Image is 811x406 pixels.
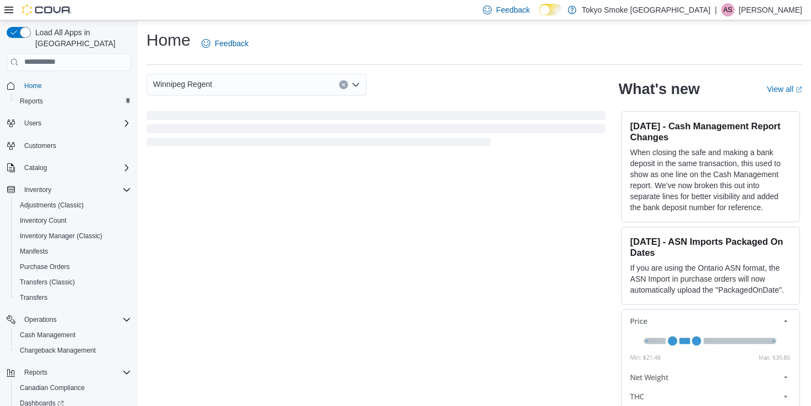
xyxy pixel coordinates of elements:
h3: [DATE] - Cash Management Report Changes [630,120,791,142]
a: Adjustments (Classic) [15,199,88,212]
span: Reports [20,97,43,106]
span: AS [723,3,732,17]
p: When closing the safe and making a bank deposit in the same transaction, this used to show as one... [630,147,791,213]
button: Purchase Orders [11,259,135,275]
span: Home [20,79,131,92]
button: Operations [2,312,135,327]
button: Operations [20,313,61,326]
span: Catalog [20,161,131,174]
span: Transfers (Classic) [20,278,75,287]
a: Feedback [197,32,253,54]
button: Inventory [2,182,135,197]
a: View allExternal link [767,85,802,94]
span: Canadian Compliance [15,381,131,394]
span: Manifests [20,247,48,256]
span: Adjustments (Classic) [15,199,131,212]
span: Operations [20,313,131,326]
span: Reports [15,95,131,108]
a: Inventory Count [15,214,71,227]
span: Inventory Count [15,214,131,227]
span: Customers [24,141,56,150]
span: Dark Mode [539,15,540,16]
button: Catalog [20,161,51,174]
span: Inventory [24,185,51,194]
span: Feedback [496,4,530,15]
span: Inventory Count [20,216,67,225]
span: Users [20,117,131,130]
span: Feedback [215,38,248,49]
span: Home [24,81,42,90]
span: Purchase Orders [20,262,70,271]
span: Chargeback Management [20,346,96,355]
span: Canadian Compliance [20,383,85,392]
button: Home [2,78,135,94]
input: Dark Mode [539,4,562,15]
span: Inventory [20,183,131,196]
span: Cash Management [20,331,75,339]
a: Inventory Manager (Classic) [15,229,107,243]
span: Transfers (Classic) [15,276,131,289]
a: Customers [20,139,61,152]
span: Transfers [20,293,47,302]
span: Inventory Manager (Classic) [20,232,102,240]
button: Customers [2,138,135,153]
button: Clear input [339,80,348,89]
a: Reports [15,95,47,108]
span: Cash Management [15,328,131,342]
button: Users [20,117,46,130]
button: Catalog [2,160,135,175]
h3: [DATE] - ASN Imports Packaged On Dates [630,236,791,258]
span: Purchase Orders [15,260,131,273]
span: Manifests [15,245,131,258]
button: Inventory [20,183,56,196]
a: Home [20,79,46,92]
button: Users [2,116,135,131]
img: Cova [22,4,72,15]
p: If you are using the Ontario ASN format, the ASN Import in purchase orders will now automatically... [630,262,791,295]
span: Reports [24,368,47,377]
a: Manifests [15,245,52,258]
button: Manifests [11,244,135,259]
a: Purchase Orders [15,260,74,273]
svg: External link [796,86,802,93]
span: Reports [20,366,131,379]
a: Transfers (Classic) [15,276,79,289]
span: Catalog [24,163,47,172]
span: Chargeback Management [15,344,131,357]
p: [PERSON_NAME] [739,3,802,17]
button: Reports [11,94,135,109]
span: Transfers [15,291,131,304]
button: Reports [20,366,52,379]
p: Tokyo Smoke [GEOGRAPHIC_DATA] [582,3,711,17]
span: Customers [20,139,131,152]
button: Inventory Count [11,213,135,228]
button: Adjustments (Classic) [11,197,135,213]
h2: What's new [619,80,700,98]
span: Winnipeg Regent [153,78,212,91]
button: Open list of options [351,80,360,89]
button: Reports [2,365,135,380]
button: Cash Management [11,327,135,343]
button: Inventory Manager (Classic) [11,228,135,244]
a: Cash Management [15,328,80,342]
span: Inventory Manager (Classic) [15,229,131,243]
button: Transfers (Classic) [11,275,135,290]
div: Ashlee Swarath [721,3,734,17]
a: Canadian Compliance [15,381,89,394]
span: Loading [146,113,606,149]
h1: Home [146,29,190,51]
span: Operations [24,315,57,324]
button: Canadian Compliance [11,380,135,396]
a: Transfers [15,291,52,304]
span: Users [24,119,41,128]
span: Adjustments (Classic) [20,201,84,210]
button: Transfers [11,290,135,305]
span: Load All Apps in [GEOGRAPHIC_DATA] [31,27,131,49]
button: Chargeback Management [11,343,135,358]
a: Chargeback Management [15,344,100,357]
p: | [715,3,717,17]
